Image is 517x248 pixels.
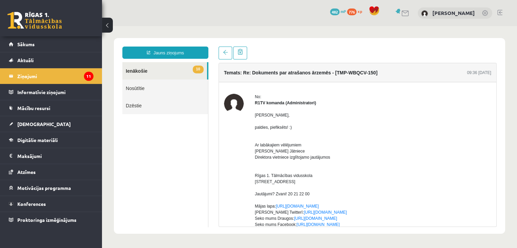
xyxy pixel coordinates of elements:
span: Aktuāli [17,57,34,63]
div: 09:36 [DATE] [365,43,389,50]
legend: Ziņojumi [17,68,93,84]
span: Motivācijas programma [17,185,71,191]
span: Digitālie materiāli [17,137,58,143]
span: 10 [91,39,102,47]
a: 482 mP [330,8,346,14]
span: 482 [330,8,340,15]
span: Mācību resursi [17,105,50,111]
a: Rīgas 1. Tālmācības vidusskola [7,12,62,29]
h4: Temats: Re: Dokuments par atrašanos ārzemēs - [TMP-WBQCV-150] [122,44,276,49]
a: [DEMOGRAPHIC_DATA] [9,116,93,132]
legend: Maksājumi [17,148,93,164]
img: Roberts Stāmurs [421,10,428,17]
img: R1TV komanda [122,68,142,87]
a: Proktoringa izmēģinājums [9,212,93,228]
a: Digitālie materiāli [9,132,93,148]
span: Atzīmes [17,169,36,175]
a: Nosūtītie [20,53,106,71]
span: 776 [347,8,357,15]
a: Sākums [9,36,93,52]
a: Ziņojumi11 [9,68,93,84]
span: mP [341,8,346,14]
span: Sākums [17,41,35,47]
a: [URL][DOMAIN_NAME] [202,184,245,189]
a: Motivācijas programma [9,180,93,196]
a: [URL][DOMAIN_NAME] [174,178,217,182]
p: Ar labākajiem vēlējumiem [PERSON_NAME] Jātniece Direktora vietniece izglītojamo jautājumos Rīgas ... [153,110,389,220]
span: xp [358,8,362,14]
span: Konferences [17,201,46,207]
div: No: [153,68,389,74]
a: Atzīmes [9,164,93,180]
legend: Informatīvie ziņojumi [17,84,93,100]
a: 776 xp [347,8,365,14]
strong: R1TV komanda (Administratori) [153,74,214,79]
a: Aktuāli [9,52,93,68]
a: Informatīvie ziņojumi [9,84,93,100]
a: Maksājumi [9,148,93,164]
a: Jauns ziņojums [20,20,106,33]
a: [URL][DOMAIN_NAME] [192,190,235,195]
span: [DEMOGRAPHIC_DATA] [17,121,71,127]
i: 11 [84,72,93,81]
a: [PERSON_NAME] [432,10,475,16]
a: Mācību resursi [9,100,93,116]
span: Proktoringa izmēģinājums [17,217,76,223]
a: [URL][DOMAIN_NAME] [194,196,238,201]
p: [PERSON_NAME], paldies, piefiksēts! :) [153,86,389,104]
a: Konferences [9,196,93,212]
a: 10Ienākošie [20,36,105,53]
a: Dzēstie [20,71,106,88]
